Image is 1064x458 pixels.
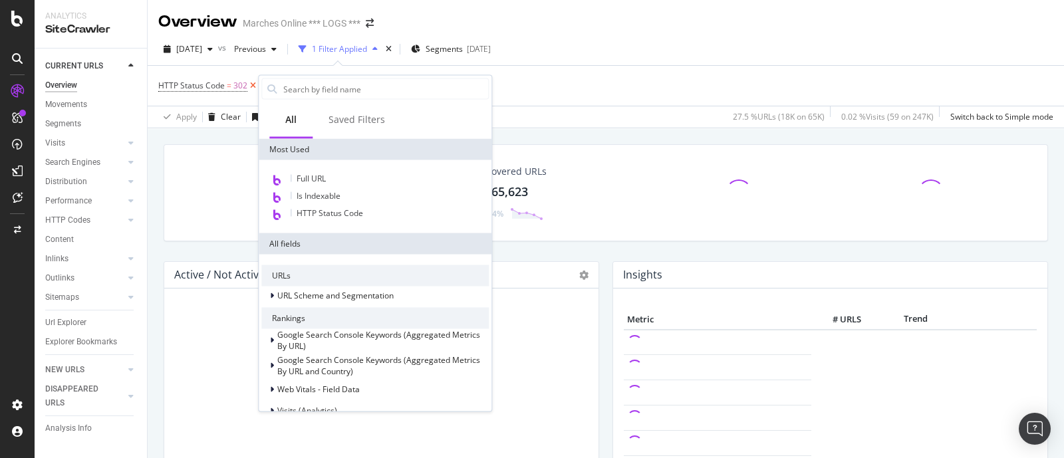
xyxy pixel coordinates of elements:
div: Overview [158,11,237,33]
div: DISAPPEARED URLS [45,382,112,410]
a: NEW URLS [45,363,124,377]
div: Segments [45,117,81,131]
button: 1 Filter Applied [293,39,383,60]
span: Web Vitals - Field Data [277,383,360,394]
button: Clear [203,106,241,128]
button: [DATE] [158,39,218,60]
div: All fields [259,233,491,255]
div: 65,623 [491,183,528,201]
span: Segments [426,44,463,55]
th: Trend [864,310,967,330]
div: Most Used [259,139,491,160]
button: Switch back to Simple mode [945,106,1053,128]
div: Saved Filters [329,113,385,126]
div: Analytics [45,11,136,22]
a: CURRENT URLS [45,59,124,73]
span: vs [218,43,229,54]
div: Discovered URLs [473,165,547,178]
div: 0.02 % Visits ( 59 on 247K ) [841,112,934,123]
div: Sitemaps [45,290,79,304]
div: All [285,113,297,126]
div: [DATE] [467,44,491,55]
div: Analysis Info [45,421,92,435]
span: Full URL [297,173,326,184]
div: Clear [221,112,241,123]
div: arrow-right-arrow-left [366,19,374,28]
div: Movements [45,98,87,112]
a: Performance [45,194,124,208]
div: Overview [45,78,77,92]
a: Inlinks [45,252,124,266]
div: HTTP Codes [45,213,90,227]
span: URL Scheme and Segmentation [277,290,394,301]
a: Movements [45,98,138,112]
div: Distribution [45,175,87,189]
h4: Insights [623,266,662,284]
div: Explorer Bookmarks [45,335,117,349]
button: Segments[DATE] [406,39,496,60]
a: HTTP Codes [45,213,124,227]
span: = [227,80,231,91]
a: DISAPPEARED URLS [45,382,124,410]
span: Is Indexable [297,190,340,201]
a: Analysis Info [45,421,138,435]
a: Visits [45,136,124,150]
span: HTTP Status Code [297,207,363,219]
button: Apply [158,106,197,128]
div: Inlinks [45,252,68,266]
div: Search Engines [45,156,100,170]
i: Options [579,271,589,280]
span: HTTP Status Code [158,80,225,91]
div: CURRENT URLS [45,59,103,73]
a: Segments [45,117,138,131]
span: Google Search Console Keywords (Aggregated Metrics By URL) [277,329,480,352]
span: 302 [233,76,247,95]
span: 2025 Oct. 5th [176,43,202,55]
a: Outlinks [45,271,124,285]
th: # URLS [811,310,864,330]
h4: Active / Not Active URLs [174,266,293,284]
div: Switch back to Simple mode [950,112,1053,123]
a: Sitemaps [45,290,124,304]
a: Overview [45,78,138,92]
div: SiteCrawler [45,22,136,37]
div: Outlinks [45,271,74,285]
span: Previous [229,43,266,55]
span: Visits (Analytics) [277,404,337,415]
a: Search Engines [45,156,124,170]
button: Previous [229,39,282,60]
a: Explorer Bookmarks [45,335,138,349]
div: Content [45,233,74,247]
div: Performance [45,194,92,208]
div: times [383,43,394,56]
input: Search by field name [282,79,488,99]
a: Url Explorer [45,316,138,330]
div: 1 Filter Applied [312,44,367,55]
div: Visits [45,136,65,150]
th: Metric [624,310,811,330]
div: Rankings [261,308,489,329]
div: 27.5 % URLs ( 18K on 65K ) [733,112,825,123]
button: Save [247,106,281,128]
a: Content [45,233,138,247]
div: NEW URLS [45,363,84,377]
a: Distribution [45,175,124,189]
div: URLs [261,265,489,286]
div: Apply [176,112,197,123]
div: Open Intercom Messenger [1019,413,1051,445]
div: Url Explorer [45,316,86,330]
span: Google Search Console Keywords (Aggregated Metrics By URL and Country) [277,354,480,377]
